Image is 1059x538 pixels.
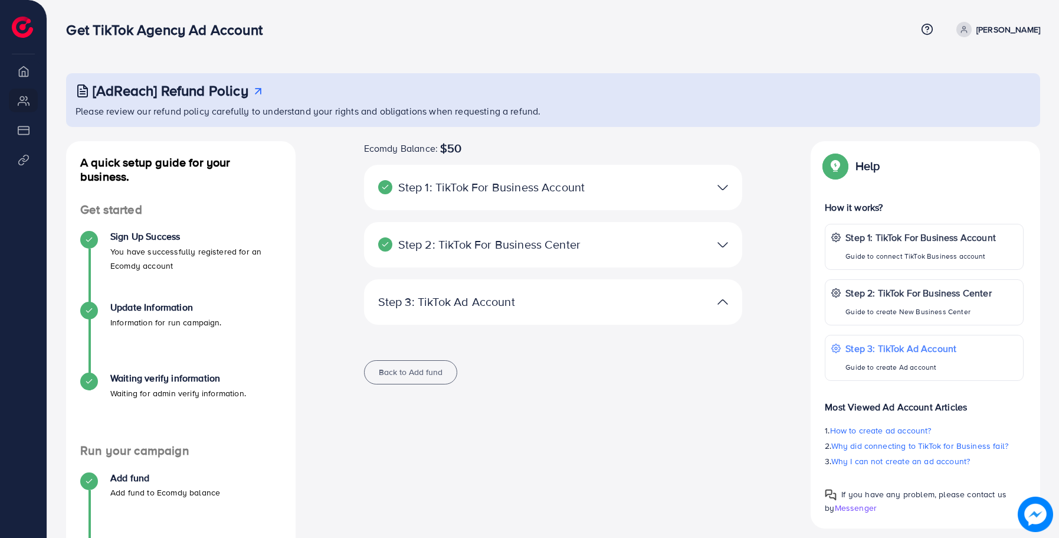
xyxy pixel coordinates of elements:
li: Update Information [66,302,296,373]
span: Ecomdy Balance: [364,141,438,155]
h4: Get started [66,203,296,217]
p: Information for run campaign. [110,315,222,330]
h3: Get TikTok Agency Ad Account [66,21,271,38]
img: TikTok partner [717,236,728,253]
p: 3. [825,454,1024,468]
img: image [1019,498,1051,530]
span: Back to Add fund [379,366,442,378]
p: Please review our refund policy carefully to understand your rights and obligations when requesti... [76,104,1033,118]
span: Why I can not create an ad account? [831,455,971,467]
p: [PERSON_NAME] [976,22,1040,37]
p: Guide to create New Business Center [845,305,991,319]
span: Why did connecting to TikTok for Business fail? [831,440,1009,452]
span: $50 [440,141,461,155]
span: Messenger [835,502,877,514]
p: Step 2: TikTok For Business Center [845,286,991,300]
h4: Waiting verify information [110,373,246,384]
p: Waiting for admin verify information. [110,386,246,400]
img: logo [12,17,33,38]
p: Help [855,159,880,173]
h4: Run your campaign [66,444,296,458]
p: Step 2: TikTok For Business Center [378,237,605,252]
h4: Add fund [110,472,220,484]
span: How to create ad account? [830,425,932,436]
h3: [AdReach] Refund Policy [93,82,248,99]
img: TikTok partner [717,294,728,311]
p: Step 3: TikTok Ad Account [378,295,605,309]
p: Most Viewed Ad Account Articles [825,390,1024,414]
li: Waiting verify information [66,373,296,444]
img: Popup guide [825,489,837,501]
img: Popup guide [825,155,846,177]
p: Step 3: TikTok Ad Account [845,341,956,356]
p: Add fund to Ecomdy balance [110,485,220,500]
p: How it works? [825,200,1024,214]
h4: A quick setup guide for your business. [66,155,296,184]
button: Back to Add fund [364,360,457,384]
a: [PERSON_NAME] [952,22,1040,37]
p: Step 1: TikTok For Business Account [845,230,996,244]
h4: Sign Up Success [110,231,281,242]
p: Step 1: TikTok For Business Account [378,180,605,194]
p: 2. [825,439,1024,453]
p: Guide to create Ad account [845,360,956,374]
img: TikTok partner [717,179,728,196]
li: Sign Up Success [66,231,296,302]
p: You have successfully registered for an Ecomdy account [110,244,281,273]
p: Guide to connect TikTok Business account [845,249,996,263]
span: If you have any problem, please contact us by [825,488,1006,514]
p: 1. [825,423,1024,438]
h4: Update Information [110,302,222,313]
